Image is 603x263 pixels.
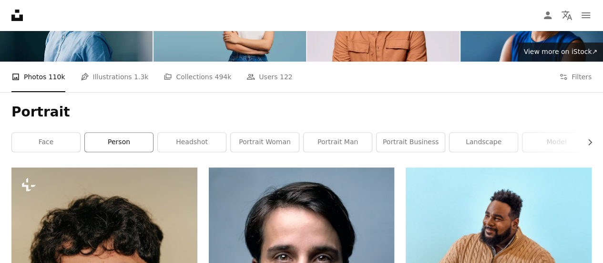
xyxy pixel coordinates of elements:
a: person [85,133,153,152]
a: Collections 494k [164,62,231,92]
a: landscape [450,133,518,152]
span: 1.3k [134,72,148,82]
a: Users 122 [246,62,292,92]
span: View more on iStock ↗ [523,48,597,55]
a: Log in / Sign up [538,6,557,25]
span: 122 [280,72,293,82]
button: Language [557,6,576,25]
a: Illustrations 1.3k [81,62,149,92]
button: Filters [559,62,592,92]
a: portrait man [304,133,372,152]
h1: Portrait [11,104,592,121]
span: 494k [215,72,231,82]
a: Home — Unsplash [11,10,23,21]
a: model [522,133,591,152]
button: scroll list to the right [581,133,592,152]
a: headshot [158,133,226,152]
a: View more on iStock↗ [518,42,603,62]
button: Menu [576,6,595,25]
a: face [12,133,80,152]
a: portrait woman [231,133,299,152]
a: portrait business [377,133,445,152]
